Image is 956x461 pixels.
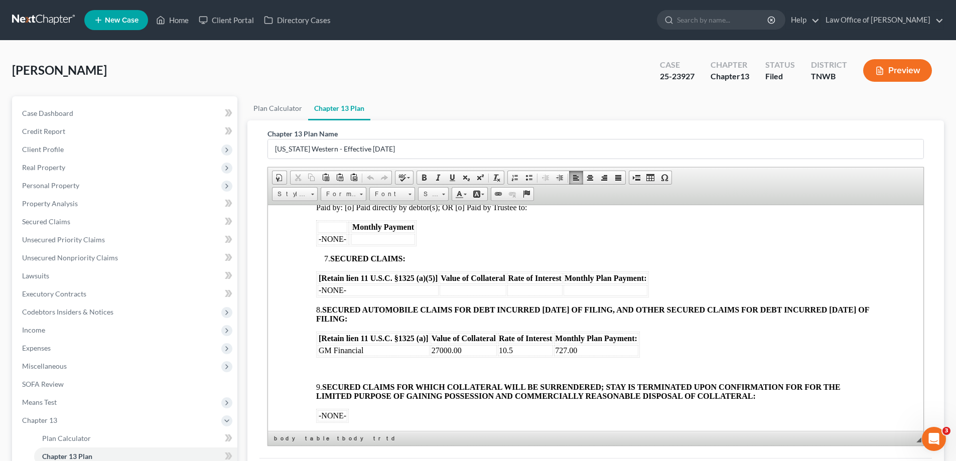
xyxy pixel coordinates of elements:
[347,171,361,184] a: Paste from Word
[267,128,338,139] label: Chapter 13 Plan Name
[272,187,318,201] a: Styles
[321,188,356,201] span: Format
[333,171,347,184] a: Paste as plain text
[286,140,370,151] td: 727.00
[459,171,473,184] a: Subscript
[22,380,64,388] span: SOFA Review
[371,433,383,443] a: tr element
[303,433,334,443] a: table element
[384,433,400,443] a: td element
[51,129,161,137] span: [Retain lien 11 U.S.C. §1325 (a)]
[452,188,470,201] a: Text Color
[369,187,415,201] a: Font
[56,49,138,58] span: 7.
[490,171,504,184] a: Remove Format
[417,171,431,184] a: Bold
[268,139,923,159] input: Enter name...
[711,71,749,82] div: Chapter
[14,267,237,285] a: Lawsuits
[297,69,379,77] span: Monthly Plan Payment:
[173,69,237,77] span: Value of Collateral
[363,171,377,184] a: Undo
[14,195,237,213] a: Property Analysis
[51,30,78,38] span: -NONE-
[519,188,533,201] a: Anchor
[272,188,308,201] span: Styles
[522,171,536,184] a: Insert/Remove Bulleted List
[508,171,522,184] a: Insert/Remove Numbered List
[922,427,946,451] iframe: Intercom live chat
[629,171,643,184] a: Insert Page Break for Printing
[22,127,65,135] span: Credit Report
[240,69,294,77] span: Rate of Interest
[916,437,921,442] span: Resize
[22,181,79,190] span: Personal Property
[569,171,583,184] a: Align Left
[811,71,847,82] div: TNWB
[308,96,370,120] a: Chapter 13 Plan
[22,362,67,370] span: Miscellaneous
[12,63,107,77] span: [PERSON_NAME]
[51,69,170,77] span: [Retain lien 11 U.S.C. §1325 (a)(5)]
[22,253,118,262] span: Unsecured Nonpriority Claims
[765,71,795,82] div: Filed
[291,171,305,184] a: Cut
[765,59,795,71] div: Status
[22,163,65,172] span: Real Property
[48,100,601,118] span: 8.
[48,178,573,195] strong: SECURED CLAIMS FOR WHICH COLLATERAL WILL BE SURRENDERED; STAY IS TERMINATED UPON CONFIRMATION FOR...
[231,129,284,137] span: Rate of Interest
[22,199,78,208] span: Property Analysis
[62,49,138,58] strong: SECURED CLAIMS:
[491,188,505,201] a: Link
[821,11,943,29] a: Law Office of [PERSON_NAME]
[711,59,749,71] div: Chapter
[470,188,487,201] a: Background Color
[14,285,237,303] a: Executory Contracts
[287,129,369,137] span: Monthly Plan Payment:
[105,17,139,24] span: New Case
[553,171,567,184] a: Increase Indent
[395,171,413,184] a: Spell Checker
[51,141,95,149] font: GM Financial
[272,433,302,443] a: body element
[22,398,57,406] span: Means Test
[473,171,487,184] a: Superscript
[611,171,625,184] a: Justify
[505,188,519,201] a: Unlink
[42,452,92,460] span: Chapter 13 Plan
[660,71,695,82] div: 25-23927
[48,100,601,118] strong: SECURED AUTOMOBILE CLAIMS FOR DEBT INCURRED [DATE] OF FILING, AND OTHER SECURED CLAIMS FOR DEBT I...
[194,11,259,29] a: Client Portal
[163,140,229,151] td: 27000.00
[583,171,597,184] a: Center
[14,375,237,393] a: SOFA Review
[740,71,749,81] span: 13
[22,217,70,226] span: Secured Claims
[34,429,237,447] a: Plan Calculator
[14,104,237,122] a: Case Dashboard
[247,96,308,120] a: Plan Calculator
[431,171,445,184] a: Italic
[370,188,405,201] span: Font
[786,11,820,29] a: Help
[51,81,78,89] span: -NONE-
[42,434,91,442] span: Plan Calculator
[643,171,657,184] a: Table
[164,129,228,137] span: Value of Collateral
[14,249,237,267] a: Unsecured Nonpriority Claims
[22,271,49,280] span: Lawsuits
[319,171,333,184] a: Paste
[22,235,105,244] span: Unsecured Priority Claims
[445,171,459,184] a: Underline
[268,205,923,431] iframe: Rich Text Editor, document-ckeditor
[22,326,45,334] span: Income
[321,187,366,201] a: Format
[22,344,51,352] span: Expenses
[597,171,611,184] a: Align Right
[22,416,57,424] span: Chapter 13
[419,188,439,201] span: Size
[22,289,86,298] span: Executory Contracts
[22,109,73,117] span: Case Dashboard
[811,59,847,71] div: District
